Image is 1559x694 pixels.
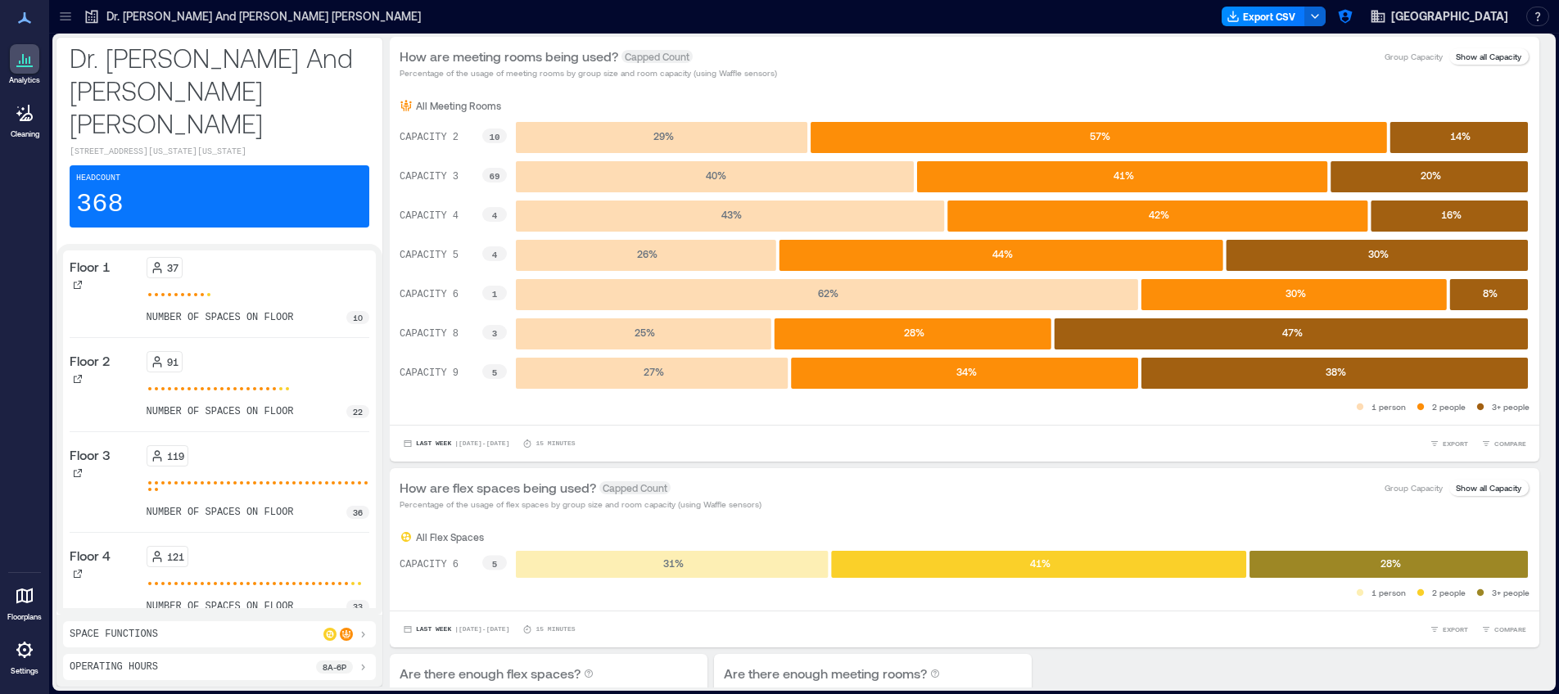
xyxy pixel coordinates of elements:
p: Percentage of the usage of flex spaces by group size and room capacity (using Waffle sensors) [400,498,761,511]
text: 30 % [1286,287,1306,299]
p: Percentage of the usage of meeting rooms by group size and room capacity (using Waffle sensors) [400,66,777,79]
text: 30 % [1368,248,1389,259]
p: 22 [353,405,363,418]
p: Floor 1 [70,257,111,277]
p: number of spaces on floor [147,506,294,519]
p: Group Capacity [1385,50,1443,63]
text: 28 % [1381,557,1401,569]
p: number of spaces on floor [147,405,294,418]
p: 91 [167,355,178,368]
p: Are there enough meeting rooms? [724,664,927,683]
span: Capped Count [599,481,671,494]
p: Headcount [76,172,120,185]
p: [STREET_ADDRESS][US_STATE][US_STATE] [70,146,369,159]
p: 121 [167,550,184,563]
p: Dr. [PERSON_NAME] And [PERSON_NAME] [PERSON_NAME] [106,8,421,25]
p: 10 [353,311,363,324]
p: How are meeting rooms being used? [400,47,618,66]
text: 27 % [644,366,664,377]
text: 62 % [818,287,838,299]
p: All Flex Spaces [416,530,484,543]
p: number of spaces on floor [147,600,294,613]
p: Analytics [9,75,40,85]
p: 15 minutes [535,439,575,448]
text: 16 % [1441,209,1462,220]
p: 1 person [1371,400,1406,413]
p: 37 [167,261,178,274]
p: 2 people [1432,400,1466,413]
text: 47 % [1282,327,1303,338]
text: CAPACITY 6 [400,289,459,300]
button: [GEOGRAPHIC_DATA] [1365,3,1513,29]
text: CAPACITY 5 [400,250,459,261]
p: Cleaning [11,129,39,139]
button: EXPORT [1426,621,1471,638]
p: Space Functions [70,628,158,641]
text: 41 % [1114,169,1134,181]
text: 20 % [1421,169,1441,181]
p: 2 people [1432,586,1466,599]
text: 8 % [1483,287,1498,299]
text: CAPACITY 9 [400,367,459,379]
p: 36 [353,506,363,519]
text: 31 % [663,557,684,569]
p: Show all Capacity [1456,50,1521,63]
span: COMPARE [1494,439,1526,448]
p: number of spaces on floor [147,311,294,324]
p: Operating Hours [70,660,158,674]
text: 34 % [956,366,977,377]
text: 26 % [637,248,657,259]
text: CAPACITY 8 [400,328,459,340]
p: How are flex spaces being used? [400,478,596,498]
p: 8a - 6p [323,660,346,674]
span: EXPORT [1443,439,1468,448]
p: Settings [11,666,38,676]
button: Export CSV [1222,7,1305,26]
text: 40 % [706,169,726,181]
text: 25 % [635,327,655,338]
button: COMPARE [1478,435,1530,452]
p: 119 [167,449,184,462]
p: All Meeting Rooms [416,99,501,112]
text: 41 % [1030,557,1051,569]
text: 38 % [1326,366,1346,377]
button: Last Week |[DATE]-[DATE] [400,621,513,638]
text: 28 % [904,327,924,338]
p: Floor 2 [70,351,111,371]
button: Last Week |[DATE]-[DATE] [400,435,513,452]
p: Floor 3 [70,445,111,465]
text: CAPACITY 2 [400,132,459,143]
p: 368 [76,188,124,221]
p: Show all Capacity [1456,481,1521,494]
p: Dr. [PERSON_NAME] And [PERSON_NAME] [PERSON_NAME] [70,41,369,139]
text: 57 % [1090,130,1110,142]
span: [GEOGRAPHIC_DATA] [1391,8,1508,25]
text: 42 % [1149,209,1169,220]
a: Settings [5,630,44,681]
p: 1 person [1371,586,1406,599]
text: 29 % [653,130,674,142]
text: 44 % [992,248,1013,259]
a: Analytics [4,39,45,90]
text: CAPACITY 4 [400,210,459,222]
p: 3+ people [1492,400,1530,413]
p: 15 minutes [535,624,575,634]
p: Are there enough flex spaces? [400,664,581,683]
p: Floorplans [7,612,42,622]
span: EXPORT [1443,624,1468,634]
text: CAPACITY 3 [400,171,459,183]
a: Cleaning [4,93,45,144]
span: COMPARE [1494,624,1526,634]
p: Group Capacity [1385,481,1443,494]
span: Capped Count [621,50,693,63]
p: 33 [353,600,363,613]
text: 43 % [721,209,742,220]
p: 3+ people [1492,586,1530,599]
a: Floorplans [2,576,47,627]
text: CAPACITY 6 [400,559,459,570]
button: EXPORT [1426,435,1471,452]
text: 14 % [1450,130,1471,142]
button: COMPARE [1478,621,1530,638]
p: Floor 4 [70,546,111,566]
